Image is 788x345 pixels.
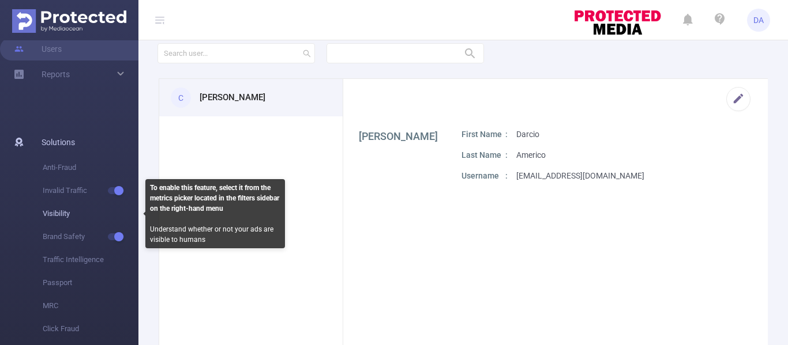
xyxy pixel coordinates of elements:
[42,70,70,79] span: Reports
[150,184,279,213] b: To enable this feature, select it from the metrics picker located in the filters sidebar on the r...
[43,179,138,202] span: Invalid Traffic
[157,43,315,63] input: Search user...
[516,170,644,182] p: [EMAIL_ADDRESS][DOMAIN_NAME]
[516,149,546,161] p: Americo
[461,149,508,161] p: Last Name
[14,37,62,60] a: Users
[42,131,75,154] span: Solutions
[753,9,764,32] span: DA
[178,86,183,109] span: C
[42,63,70,86] a: Reports
[516,128,539,141] p: Darcio
[43,271,138,294] span: Passport
[43,317,138,340] span: Click Fraud
[43,225,138,248] span: Brand Safety
[43,294,138,317] span: MRC
[359,128,438,144] h1: [PERSON_NAME]
[43,202,138,225] span: Visibility
[43,248,138,271] span: Traffic Intelligence
[303,50,311,58] i: icon: search
[461,128,508,141] p: First Name
[12,9,126,33] img: Protected Media
[461,170,508,182] p: Username
[145,179,285,248] div: Understand whether or not your ads are visible to humans
[200,91,265,104] h3: [PERSON_NAME]
[43,156,138,179] span: Anti-Fraud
